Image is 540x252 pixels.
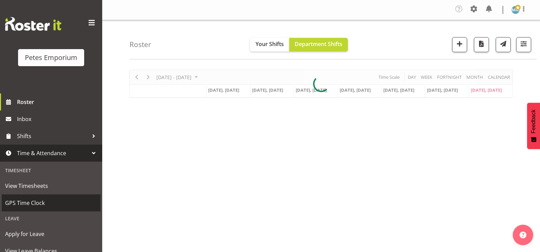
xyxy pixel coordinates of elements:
[511,6,520,14] img: mandy-mosley3858.jpg
[474,37,489,52] button: Download a PDF of the roster according to the set date range.
[516,37,531,52] button: Filter Shifts
[530,109,537,133] span: Feedback
[2,194,101,211] a: GPS Time Clock
[2,225,101,242] a: Apply for Leave
[2,177,101,194] a: View Timesheets
[17,114,99,124] span: Inbox
[17,148,89,158] span: Time & Attendance
[17,97,99,107] span: Roster
[5,229,97,239] span: Apply for Leave
[452,37,467,52] button: Add a new shift
[250,38,289,51] button: Your Shifts
[256,40,284,48] span: Your Shifts
[520,232,526,238] img: help-xxl-2.png
[5,181,97,191] span: View Timesheets
[5,17,61,31] img: Rosterit website logo
[17,131,89,141] span: Shifts
[295,40,342,48] span: Department Shifts
[129,41,151,48] h4: Roster
[5,198,97,208] span: GPS Time Clock
[527,103,540,149] button: Feedback - Show survey
[25,53,77,63] div: Petes Emporium
[289,38,348,51] button: Department Shifts
[2,211,101,225] div: Leave
[2,163,101,177] div: Timesheet
[496,37,511,52] button: Send a list of all shifts for the selected filtered period to all rostered employees.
